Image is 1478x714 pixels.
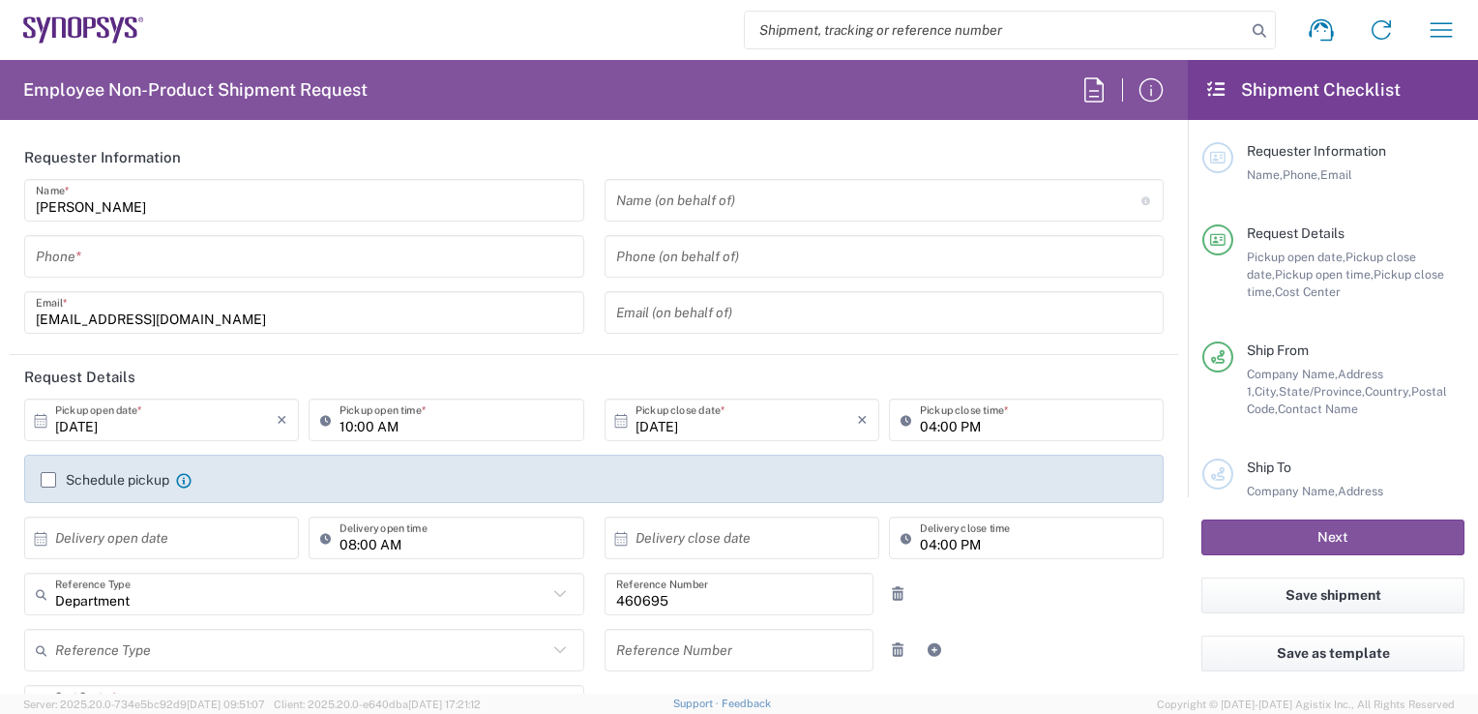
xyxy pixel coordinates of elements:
span: Email [1320,167,1352,182]
i: × [277,404,287,435]
span: Copyright © [DATE]-[DATE] Agistix Inc., All Rights Reserved [1157,696,1455,713]
span: Pickup open date, [1247,250,1345,264]
button: Next [1201,520,1464,555]
span: City, [1255,384,1279,399]
h2: Requester Information [24,148,181,167]
span: Pickup open time, [1275,267,1374,282]
span: Phone, [1283,167,1320,182]
span: Server: 2025.20.0-734e5bc92d9 [23,699,265,710]
span: Ship From [1247,342,1309,358]
span: Requester Information [1247,143,1386,159]
span: Company Name, [1247,367,1338,381]
span: Cost Center [1275,284,1341,299]
input: Shipment, tracking or reference number [745,12,1246,48]
span: [DATE] 09:51:07 [187,699,265,710]
a: Remove Reference [884,637,911,664]
button: Save as template [1201,636,1464,671]
h2: Employee Non-Product Shipment Request [23,78,368,102]
span: Country, [1365,384,1411,399]
span: Ship To [1247,460,1291,475]
button: Save shipment [1201,578,1464,613]
span: Client: 2025.20.0-e640dba [274,699,481,710]
span: Name, [1247,167,1283,182]
h2: Request Details [24,368,135,387]
span: State/Province, [1279,384,1365,399]
span: Request Details [1247,225,1345,241]
a: Add Reference [921,637,948,664]
span: [DATE] 17:21:12 [408,699,481,710]
a: Support [673,698,722,709]
label: Schedule pickup [41,472,169,488]
h2: Shipment Checklist [1205,78,1401,102]
span: Contact Name [1278,402,1358,416]
a: Remove Reference [884,580,911,608]
a: Feedback [722,698,771,709]
span: Company Name, [1247,484,1338,498]
i: × [857,404,868,435]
